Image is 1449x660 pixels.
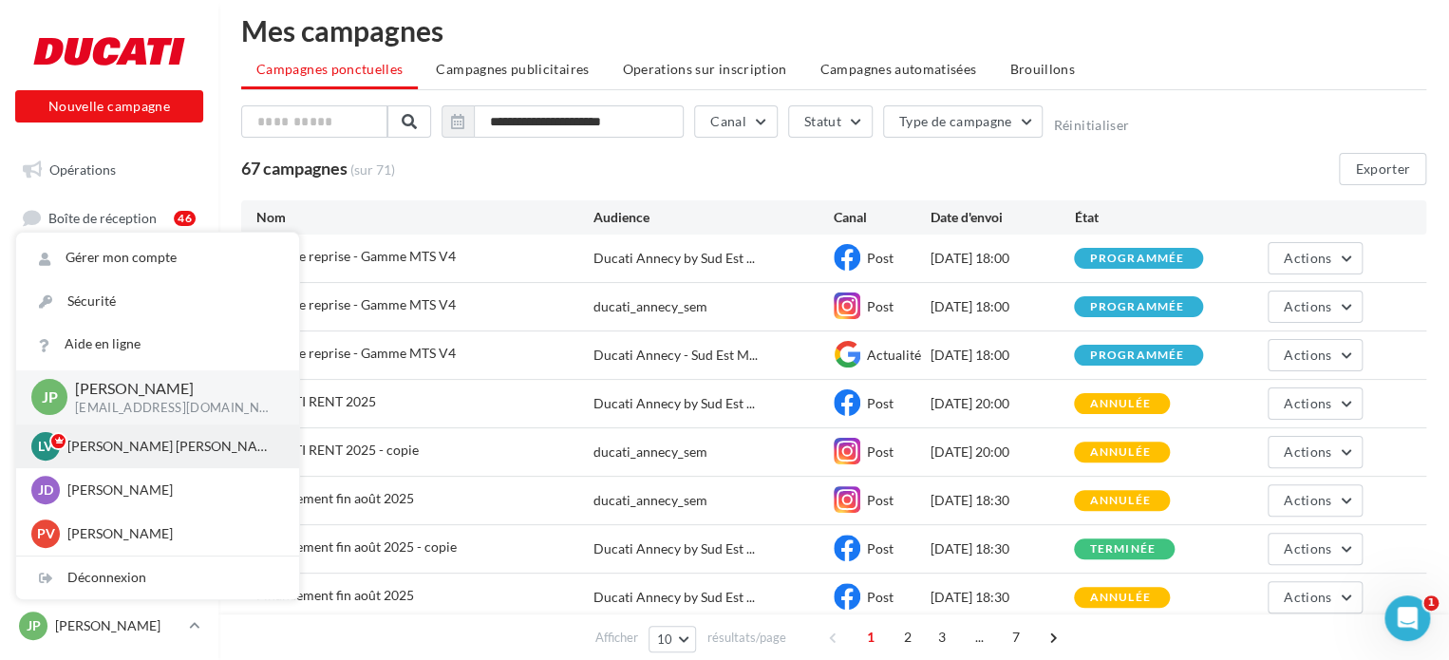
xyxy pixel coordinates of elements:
[1268,242,1363,274] button: Actions
[964,622,994,652] span: ...
[593,491,707,510] div: ducati_annecy_sem
[867,395,894,411] span: Post
[256,587,414,603] span: Financement fin août 2025
[11,435,207,475] a: Médiathèque
[1284,589,1331,605] span: Actions
[867,589,894,605] span: Post
[256,538,457,555] span: Financement fin août 2025 - copie
[256,248,456,264] span: Offre de reprise - Gamme MTS V4
[1089,253,1184,265] div: programmée
[38,481,53,500] span: JD
[649,626,697,652] button: 10
[1284,347,1331,363] span: Actions
[856,622,886,652] span: 1
[67,524,276,543] p: [PERSON_NAME]
[593,346,758,365] span: Ducati Annecy - Sud Est M...
[11,482,207,522] a: Calendrier
[37,524,55,543] span: PV
[1089,495,1150,507] div: annulée
[75,400,269,417] p: [EMAIL_ADDRESS][DOMAIN_NAME]
[256,345,456,361] span: Offre de reprise - Gamme MTS V4
[11,246,207,286] a: Visibilité en ligne
[867,250,894,266] span: Post
[1089,543,1156,556] div: terminée
[930,443,1074,462] div: [DATE] 20:00
[593,297,707,316] div: ducati_annecy_sem
[1268,339,1363,371] button: Actions
[11,293,207,333] a: Sollicitation d'avis
[27,616,41,635] span: JP
[867,443,894,460] span: Post
[1009,61,1075,77] span: Brouillons
[883,105,1044,138] button: Type de campagne
[694,105,778,138] button: Canal
[55,616,181,635] p: [PERSON_NAME]
[1074,208,1218,227] div: État
[706,629,785,647] span: résultats/page
[1384,595,1430,641] iframe: Intercom live chat
[657,632,673,647] span: 10
[436,61,589,77] span: Campagnes publicitaires
[11,387,207,427] a: Contacts
[593,588,755,607] span: Ducati Annecy by Sud Est ...
[930,208,1074,227] div: Date d'envoi
[49,161,116,178] span: Opérations
[1053,118,1129,133] button: Réinitialiser
[256,393,376,409] span: DUCATI RENT 2025
[867,298,894,314] span: Post
[256,490,414,506] span: Financement fin août 2025
[930,249,1074,268] div: [DATE] 18:00
[1284,492,1331,508] span: Actions
[42,387,58,408] span: JP
[1284,443,1331,460] span: Actions
[38,437,53,456] span: Lv
[16,323,299,366] a: Aide en ligne
[1089,349,1184,362] div: programmée
[16,556,299,599] div: Déconnexion
[11,198,207,238] a: Boîte de réception46
[67,481,276,500] p: [PERSON_NAME]
[1284,395,1331,411] span: Actions
[11,341,207,381] a: Campagnes
[622,61,786,77] span: Operations sur inscription
[1268,291,1363,323] button: Actions
[930,588,1074,607] div: [DATE] 18:30
[930,539,1074,558] div: [DATE] 18:30
[11,150,207,190] a: Opérations
[1089,592,1150,604] div: annulée
[593,539,755,558] span: Ducati Annecy by Sud Est ...
[593,443,707,462] div: ducati_annecy_sem
[595,629,638,647] span: Afficher
[48,209,157,225] span: Boîte de réception
[1089,446,1150,459] div: annulée
[1268,533,1363,565] button: Actions
[256,442,419,458] span: DUCATI RENT 2025 - copie
[930,394,1074,413] div: [DATE] 20:00
[1284,298,1331,314] span: Actions
[174,211,196,226] div: 46
[788,105,873,138] button: Statut
[893,622,923,652] span: 2
[820,61,977,77] span: Campagnes automatisées
[256,208,593,227] div: Nom
[256,296,456,312] span: Offre de reprise - Gamme MTS V4
[1268,436,1363,468] button: Actions
[15,90,203,123] button: Nouvelle campagne
[1089,398,1150,410] div: annulée
[1284,250,1331,266] span: Actions
[930,346,1074,365] div: [DATE] 18:00
[1339,153,1426,185] button: Exporter
[930,491,1074,510] div: [DATE] 18:30
[593,249,755,268] span: Ducati Annecy by Sud Est ...
[1268,387,1363,420] button: Actions
[834,208,930,227] div: Canal
[930,297,1074,316] div: [DATE] 18:00
[15,608,203,644] a: JP [PERSON_NAME]
[241,16,1426,45] div: Mes campagnes
[867,492,894,508] span: Post
[75,378,269,400] p: [PERSON_NAME]
[1284,540,1331,556] span: Actions
[867,347,921,363] span: Actualité
[867,540,894,556] span: Post
[593,208,834,227] div: Audience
